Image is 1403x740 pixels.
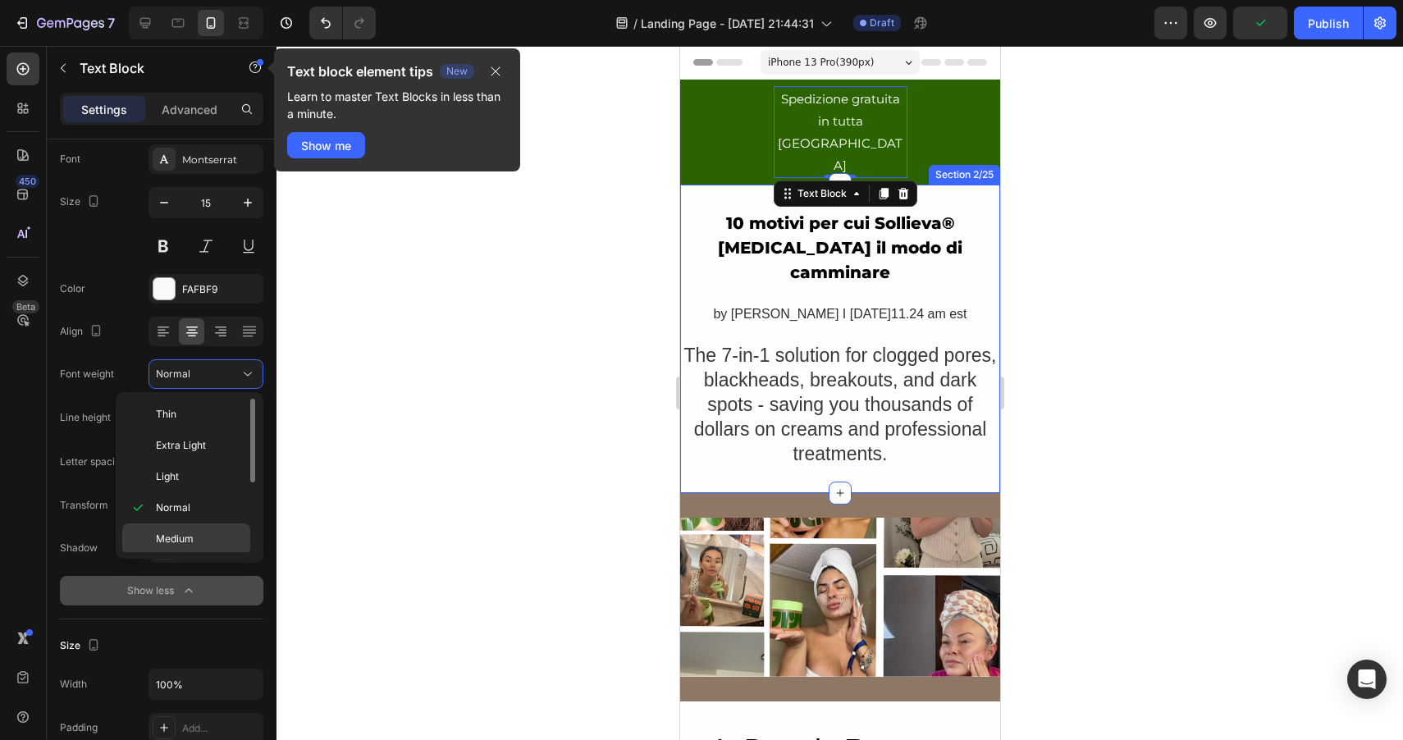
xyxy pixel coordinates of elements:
span: / [633,15,638,32]
div: Font [60,152,80,167]
div: Publish [1308,15,1349,32]
button: Show less [60,576,263,605]
span: Draft [870,16,894,30]
p: Advanced [162,101,217,118]
iframe: Design area [680,46,1000,740]
div: Show less [127,582,197,599]
button: 7 [7,7,122,39]
span: Medium [156,532,194,546]
div: Font weight [60,367,114,381]
div: Montserrat [182,153,259,167]
span: Normal [156,500,190,515]
span: Normal [156,368,190,380]
span: Extra Light [156,438,206,453]
div: Add... [182,721,259,736]
div: Undo/Redo [309,7,376,39]
div: Align [60,321,106,343]
div: Width [60,677,87,692]
button: Normal [149,359,263,389]
div: Shadow [60,541,98,555]
div: FAFBF9 [182,282,259,297]
div: Size [60,635,103,657]
div: Open Intercom Messenger [1347,660,1387,699]
div: Transform [60,498,108,513]
div: Line height [60,407,134,429]
p: 7 [107,13,115,33]
div: Beta [12,300,39,313]
span: Landing Page - [DATE] 21:44:31 [641,15,814,32]
div: Color [60,281,85,296]
p: Text Block [80,58,219,78]
p: Settings [81,101,127,118]
div: 450 [16,175,39,188]
button: Publish [1294,7,1363,39]
input: Auto [149,669,263,699]
div: Letter spacing [60,455,126,469]
div: Size [60,191,103,213]
span: Light [156,469,179,484]
div: Padding [60,720,98,735]
span: Thin [156,407,176,422]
